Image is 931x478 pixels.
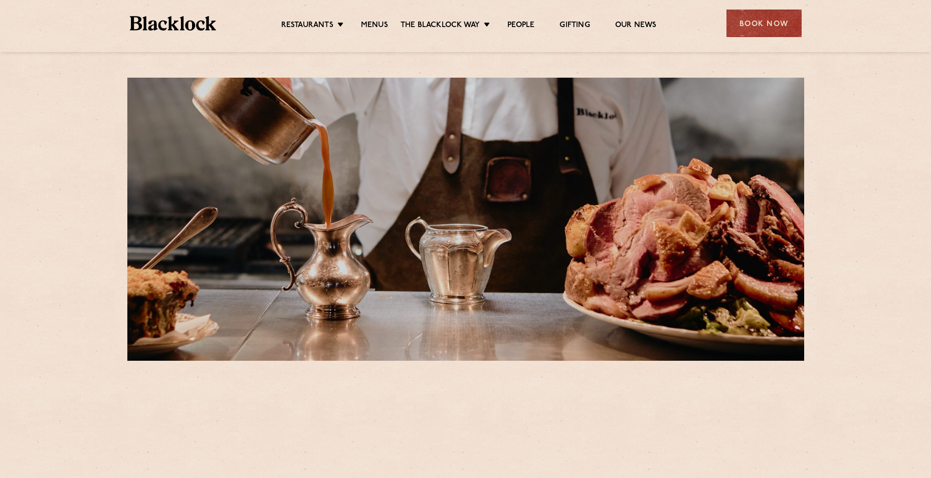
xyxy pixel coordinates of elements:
[130,16,217,31] img: BL_Textured_Logo-footer-cropped.svg
[726,10,802,37] div: Book Now
[281,21,333,32] a: Restaurants
[615,21,657,32] a: Our News
[361,21,388,32] a: Menus
[401,21,480,32] a: The Blacklock Way
[560,21,590,32] a: Gifting
[507,21,534,32] a: People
